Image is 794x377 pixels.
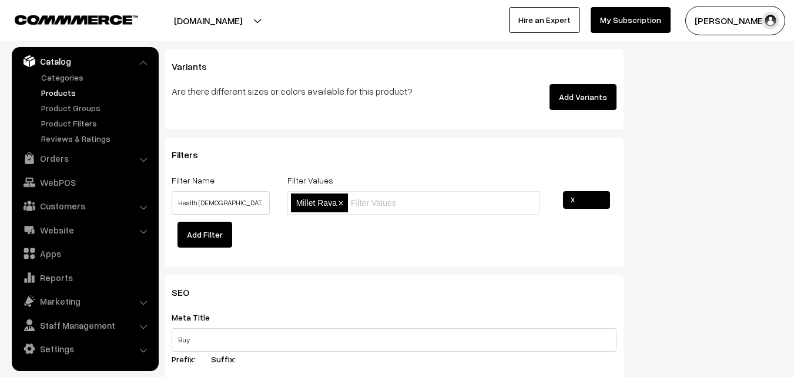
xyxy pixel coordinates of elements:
span: Millet Rava [296,198,337,208]
span: Variants [172,61,221,72]
a: My Subscription [591,7,671,33]
a: X [563,191,610,209]
label: Filter Name [172,174,215,186]
span: × [338,198,343,208]
a: WebPOS [15,172,155,193]
a: Catalog [15,51,155,72]
a: Customers [15,195,155,216]
button: Add Filter [177,222,232,248]
input: Meta Title [172,328,617,352]
a: Settings [15,338,155,359]
label: Filter Values [287,174,333,186]
button: [DOMAIN_NAME] [133,6,283,35]
input: Filter Values [351,197,454,209]
a: Marketing [15,291,155,312]
a: Reviews & Ratings [38,132,155,145]
a: Categories [38,71,155,84]
a: Product Filters [38,117,155,129]
a: Orders [15,148,155,169]
a: Reports [15,267,155,288]
label: Meta Title [172,311,224,323]
span: Filters [172,149,212,161]
img: user [762,12,779,29]
img: COMMMERCE [15,15,138,24]
a: COMMMERCE [15,12,118,26]
p: Are there different sizes or colors available for this product? [172,84,462,98]
a: Apps [15,243,155,264]
a: Product Groups [38,102,155,114]
a: Hire an Expert [509,7,580,33]
span: SEO [172,286,203,298]
label: Prefix: [172,353,209,365]
button: Add Variants [550,84,617,110]
button: [PERSON_NAME] [685,6,785,35]
a: Products [38,86,155,99]
a: Staff Management [15,315,155,336]
a: Website [15,219,155,241]
label: Suffix: [211,353,250,365]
